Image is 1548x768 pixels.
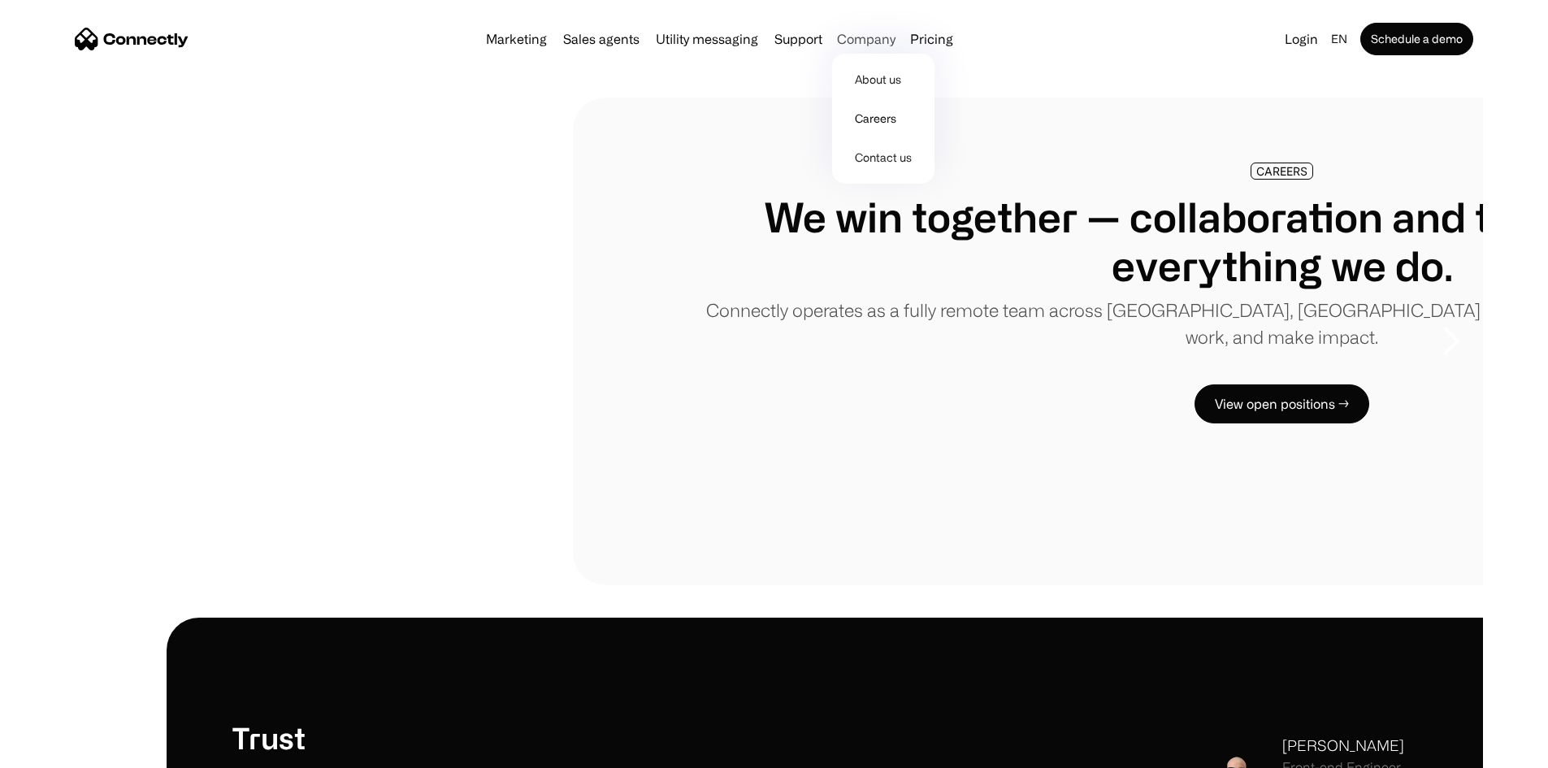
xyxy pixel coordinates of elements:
[1256,165,1307,177] div: CAREERS
[1195,384,1369,423] a: View open positions →
[65,98,1483,585] div: carousel
[16,738,98,762] aside: Language selected: English
[839,138,928,177] a: Contact us
[768,33,829,46] a: Support
[1418,260,1483,423] div: next slide
[232,720,876,755] h1: Trust
[832,28,900,50] div: Company
[1325,28,1357,50] div: en
[1331,28,1347,50] div: en
[1282,735,1404,757] div: [PERSON_NAME]
[839,60,928,99] a: About us
[837,28,895,50] div: Company
[479,33,553,46] a: Marketing
[33,740,98,762] ul: Language list
[649,33,765,46] a: Utility messaging
[557,33,646,46] a: Sales agents
[832,50,934,184] nav: Company
[1278,28,1325,50] a: Login
[839,99,928,138] a: Careers
[1360,23,1473,55] a: Schedule a demo
[75,27,189,51] a: home
[904,33,960,46] a: Pricing
[65,260,130,423] div: previous slide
